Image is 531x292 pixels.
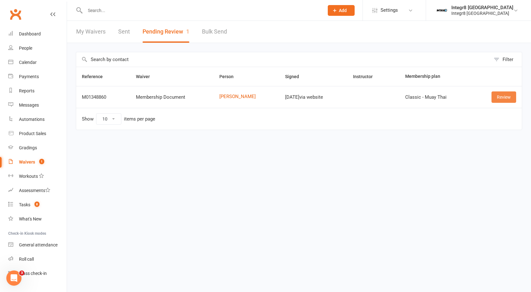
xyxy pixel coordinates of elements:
div: M01348860 [82,95,125,100]
a: General attendance kiosk mode [8,238,67,252]
a: Assessments [8,183,67,198]
a: Class kiosk mode [8,266,67,281]
a: Messages [8,98,67,112]
a: Waivers 1 [8,155,67,169]
th: Membership plan [400,67,472,86]
span: 8 [34,202,40,207]
div: Assessments [19,188,50,193]
a: What's New [8,212,67,226]
button: Person [219,73,241,80]
div: Messages [19,103,39,108]
button: Reference [82,73,110,80]
div: Waivers [19,159,35,165]
div: [DATE] via website [285,95,342,100]
a: Calendar [8,55,67,70]
a: People [8,41,67,55]
span: Waiver [136,74,157,79]
iframe: Intercom live chat [6,270,21,286]
div: Tasks [19,202,30,207]
div: Integr8 [GEOGRAPHIC_DATA] [451,10,513,16]
img: thumb_image1744271085.png [436,4,448,17]
div: Automations [19,117,45,122]
a: Automations [8,112,67,127]
button: Filter [491,52,522,67]
a: Sent [118,21,130,43]
span: Instructor [353,74,380,79]
a: Tasks 8 [8,198,67,212]
a: Product Sales [8,127,67,141]
a: Clubworx [8,6,23,22]
div: People [19,46,32,51]
a: Roll call [8,252,67,266]
div: Filter [503,56,513,63]
div: Reports [19,88,34,93]
a: Bulk Send [202,21,227,43]
span: Settings [381,3,398,17]
a: Workouts [8,169,67,183]
a: Review [491,91,516,103]
a: My Waivers [76,21,106,43]
a: Gradings [8,141,67,155]
div: Workouts [19,174,38,179]
button: Instructor [353,73,380,80]
a: Reports [8,84,67,98]
a: Payments [8,70,67,84]
a: [PERSON_NAME] [219,94,274,99]
div: Show [82,113,155,125]
input: Search by contact [76,52,491,67]
button: Waiver [136,73,157,80]
div: Integr8 [GEOGRAPHIC_DATA] [451,5,513,10]
button: Signed [285,73,306,80]
div: Product Sales [19,131,46,136]
button: Add [328,5,355,16]
div: Roll call [19,257,34,262]
div: Membership Document [136,95,208,100]
div: Classic - Muay Thai [405,95,467,100]
div: What's New [19,216,42,221]
div: Class check-in [19,271,47,276]
span: 1 [186,28,189,35]
div: General attendance [19,242,58,247]
div: items per page [124,116,155,122]
span: 3 [19,270,24,276]
span: 1 [39,159,44,164]
button: Pending Review1 [143,21,189,43]
span: Add [339,8,347,13]
input: Search... [83,6,320,15]
div: Gradings [19,145,37,150]
a: Dashboard [8,27,67,41]
span: Person [219,74,241,79]
div: Dashboard [19,31,41,36]
span: Reference [82,74,110,79]
div: Calendar [19,60,37,65]
span: Signed [285,74,306,79]
div: Payments [19,74,39,79]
